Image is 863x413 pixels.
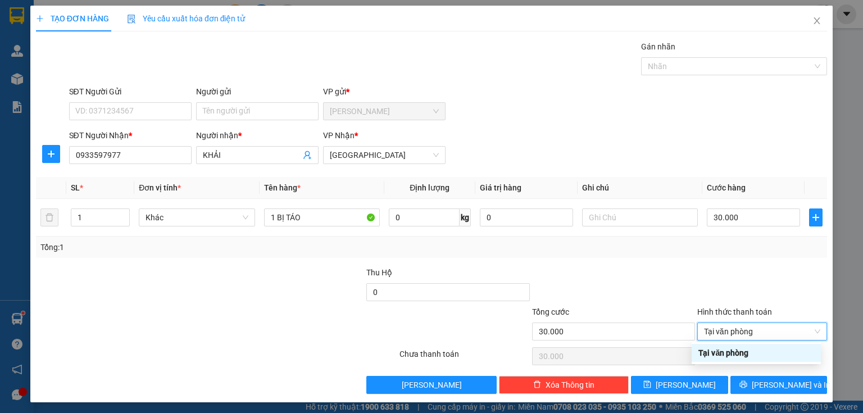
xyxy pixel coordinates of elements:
span: Cước hàng [707,183,746,192]
span: TẠO ĐƠN HÀNG [36,14,109,23]
label: Hình thức thanh toán [697,307,772,316]
div: Người nhận [196,129,319,142]
span: Sài Gòn [330,147,439,164]
div: SĐT Người Nhận [69,129,192,142]
span: Giá trị hàng [480,183,521,192]
span: Thu Hộ [366,268,392,277]
input: Ghi Chú [582,208,698,226]
button: plus [809,208,823,226]
span: save [643,380,651,389]
span: close [812,16,821,25]
span: delete [533,380,541,389]
span: [PERSON_NAME] [656,379,716,391]
th: Ghi chú [578,177,702,199]
input: 0 [480,208,573,226]
span: plus [36,15,44,22]
span: [PERSON_NAME] [402,379,462,391]
span: printer [739,380,747,389]
button: printer[PERSON_NAME] và In [730,376,828,394]
button: delete [40,208,58,226]
span: Đơn vị tính [139,183,181,192]
span: Phan Rang [330,103,439,120]
span: [PERSON_NAME] và In [752,379,830,391]
div: VP gửi [323,85,446,98]
span: Tại văn phòng [704,323,820,340]
span: SL [71,183,80,192]
span: plus [43,149,60,158]
button: [PERSON_NAME] [366,376,496,394]
span: Yêu cầu xuất hóa đơn điện tử [127,14,246,23]
span: Xóa Thông tin [546,379,594,391]
span: user-add [303,151,312,160]
div: Tổng: 1 [40,241,334,253]
span: kg [460,208,471,226]
div: Người gửi [196,85,319,98]
span: Khác [146,209,248,226]
button: save[PERSON_NAME] [631,376,728,394]
span: Tên hàng [264,183,301,192]
span: VP Nhận [323,131,355,140]
button: plus [42,145,60,163]
span: plus [810,213,822,222]
button: Close [801,6,833,37]
span: Định lượng [410,183,449,192]
div: SĐT Người Gửi [69,85,192,98]
img: icon [127,15,136,24]
span: Tổng cước [532,307,569,316]
input: VD: Bàn, Ghế [264,208,380,226]
button: deleteXóa Thông tin [499,376,629,394]
label: Gán nhãn [641,42,675,51]
div: Chưa thanh toán [398,348,530,367]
